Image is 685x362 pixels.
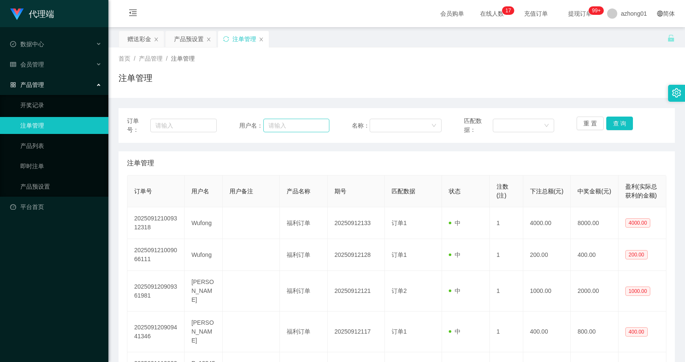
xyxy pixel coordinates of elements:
div: 产品预设置 [174,31,204,47]
div: 注单管理 [232,31,256,47]
td: 2000.00 [571,271,619,312]
td: 202509121009066111 [127,239,185,271]
sup: 17 [502,6,514,15]
td: 1 [490,312,523,352]
td: 福利订单 [280,271,328,312]
span: 首页 [119,55,130,62]
td: [PERSON_NAME] [185,312,223,352]
span: 状态 [449,188,461,195]
a: 代理端 [10,10,54,17]
span: 中 [449,220,461,226]
span: 200.00 [625,250,648,259]
span: 订单1 [392,251,407,258]
td: 400.00 [523,312,571,352]
span: 匹配数据： [464,117,493,134]
i: 图标: menu-fold [119,0,147,28]
span: 用户名 [191,188,209,195]
span: 数据中心 [10,41,44,47]
span: 盈利(实际总获利的金额) [625,183,657,199]
td: 福利订单 [280,312,328,352]
i: 图标: close [259,37,264,42]
span: 用户备注 [229,188,253,195]
span: 会员管理 [10,61,44,68]
span: 匹配数据 [392,188,415,195]
td: Wufong [185,239,223,271]
span: 订单号： [127,117,150,134]
td: 20250912128 [328,239,385,271]
i: 图标: table [10,61,16,67]
i: 图标: down [431,123,436,129]
span: 名称： [352,121,370,130]
span: 注单管理 [171,55,195,62]
span: 注数(注) [497,183,508,199]
a: 图标: dashboard平台首页 [10,198,102,215]
span: 期号 [334,188,346,195]
i: 图标: appstore-o [10,82,16,88]
a: 产品预设置 [20,178,102,195]
h1: 注单管理 [119,72,152,84]
span: 1000.00 [625,287,650,296]
a: 注单管理 [20,117,102,134]
td: 202509120909441346 [127,312,185,352]
span: 提现订单 [564,11,596,17]
i: 图标: close [154,37,159,42]
i: 图标: setting [672,88,681,97]
input: 请输入 [150,119,217,132]
td: 400.00 [571,239,619,271]
i: 图标: unlock [667,34,675,42]
td: 1000.00 [523,271,571,312]
td: 20250912121 [328,271,385,312]
span: 注单管理 [127,158,154,168]
td: 福利订单 [280,207,328,239]
sup: 1172 [588,6,604,15]
span: 订单号 [134,188,152,195]
a: 开奖记录 [20,97,102,114]
td: 1 [490,271,523,312]
span: 充值订单 [520,11,552,17]
td: 202509120909361981 [127,271,185,312]
span: 产品名称 [287,188,310,195]
span: 中 [449,328,461,335]
p: 1 [505,6,508,15]
td: 1 [490,207,523,239]
button: 查 询 [606,117,633,130]
span: 订单1 [392,220,407,226]
td: 4000.00 [523,207,571,239]
input: 请输入 [263,119,329,132]
td: [PERSON_NAME] [185,271,223,312]
span: 4000.00 [625,218,650,228]
td: 8000.00 [571,207,619,239]
td: 20250912133 [328,207,385,239]
td: 200.00 [523,239,571,271]
span: 下注总额(元) [530,188,563,195]
a: 产品列表 [20,137,102,154]
span: 用户名： [239,121,263,130]
span: / [134,55,135,62]
i: 图标: close [206,37,211,42]
span: 中 [449,251,461,258]
span: 中 [449,287,461,294]
td: 202509121009312318 [127,207,185,239]
span: 产品管理 [139,55,163,62]
td: 福利订单 [280,239,328,271]
i: 图标: down [544,123,549,129]
i: 图标: check-circle-o [10,41,16,47]
div: 赠送彩金 [127,31,151,47]
p: 7 [508,6,511,15]
td: Wufong [185,207,223,239]
button: 重 置 [577,117,604,130]
i: 图标: global [657,11,663,17]
span: 订单2 [392,287,407,294]
span: 400.00 [625,327,648,337]
td: 20250912117 [328,312,385,352]
h1: 代理端 [29,0,54,28]
img: logo.9652507e.png [10,8,24,20]
td: 800.00 [571,312,619,352]
span: 中奖金额(元) [577,188,611,195]
td: 1 [490,239,523,271]
a: 即时注单 [20,158,102,175]
i: 图标: sync [223,36,229,42]
span: 订单1 [392,328,407,335]
span: / [166,55,168,62]
span: 产品管理 [10,81,44,88]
